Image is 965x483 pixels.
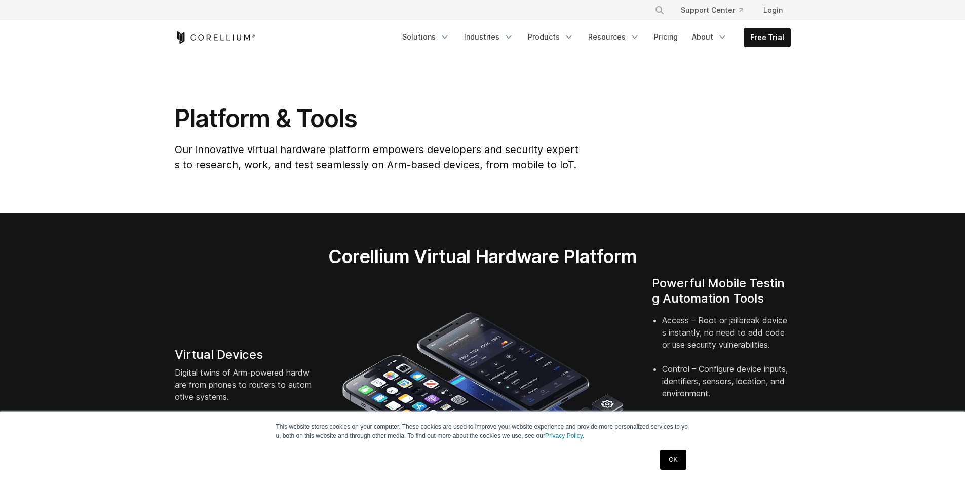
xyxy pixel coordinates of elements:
a: Solutions [396,28,456,46]
div: Navigation Menu [642,1,791,19]
h2: Corellium Virtual Hardware Platform [281,245,684,268]
h1: Platform & Tools [175,103,578,134]
p: This website stores cookies on your computer. These cookies are used to improve your website expe... [276,422,689,440]
li: Control – Configure device inputs, identifiers, sensors, location, and environment. [662,363,791,412]
h4: Powerful Mobile Testing Automation Tools [652,276,791,306]
a: Corellium Home [175,31,255,44]
a: Resources [582,28,646,46]
a: Privacy Policy. [545,432,584,439]
a: Free Trial [744,28,790,47]
a: OK [660,450,686,470]
a: Login [755,1,791,19]
a: Industries [458,28,520,46]
a: Products [522,28,580,46]
div: Navigation Menu [396,28,791,47]
button: Search [650,1,669,19]
a: Support Center [673,1,751,19]
li: Access – Root or jailbreak devices instantly, no need to add code or use security vulnerabilities. [662,314,791,363]
h4: Virtual Devices [175,347,314,362]
span: Our innovative virtual hardware platform empowers developers and security experts to research, wo... [175,143,578,171]
a: Pricing [648,28,684,46]
p: Digital twins of Arm-powered hardware from phones to routers to automotive systems. [175,366,314,403]
a: About [686,28,734,46]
